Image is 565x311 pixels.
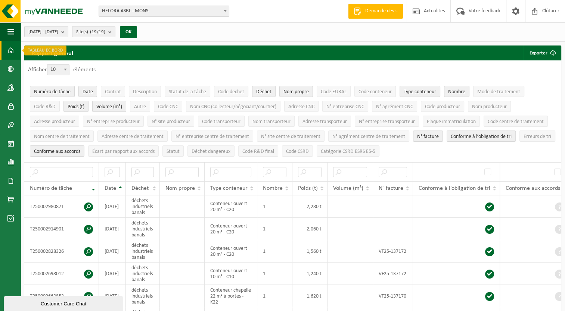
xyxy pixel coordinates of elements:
span: Volume (m³) [96,104,122,110]
button: Numéro de tâcheNuméro de tâche: Activate to remove sorting [30,86,75,97]
td: 1 [257,263,292,285]
td: [DATE] [99,263,126,285]
button: Conforme aux accords : Activate to sort [30,145,84,157]
td: 1 [257,195,292,218]
span: Conforme aux accords [506,185,560,191]
span: N° entreprise transporteur [359,119,415,125]
button: N° entreprise CNCN° entreprise CNC: Activate to sort [322,101,368,112]
span: Date [83,89,93,95]
button: Nom propreNom propre: Activate to sort [279,86,313,97]
span: Code R&D final [242,149,274,154]
td: déchets industriels banals [126,263,160,285]
td: T250002663852 [24,285,99,307]
span: Autre [134,104,146,110]
span: Nombre [263,185,283,191]
button: Déchet dangereux : Activate to sort [187,145,235,157]
td: VF25-137170 [373,285,413,307]
span: Numéro de tâche [34,89,71,95]
button: Code CSRDCode CSRD: Activate to sort [282,145,313,157]
td: 2,060 t [292,218,327,240]
td: Conteneur ouvert 20 m³ - C20 [205,195,257,218]
button: Poids (t)Poids (t): Activate to sort [63,101,89,112]
td: Conteneur ouvert 20 m³ - C20 [205,240,257,263]
button: Nom transporteurNom transporteur: Activate to sort [248,116,295,127]
h2: Rapport général [24,45,81,60]
span: N° site producteur [152,119,190,125]
span: N° agrément CNC [376,104,413,110]
span: Nombre [448,89,465,95]
span: HELORA ASBL - MONS [99,6,229,16]
span: Adresse transporteur [302,119,347,125]
button: StatutStatut: Activate to sort [162,145,184,157]
span: Code EURAL [321,89,347,95]
span: N° facture [417,134,439,139]
button: Adresse transporteurAdresse transporteur: Activate to sort [298,116,351,127]
span: Contrat [105,89,121,95]
span: N° entreprise producteur [87,119,140,125]
button: DescriptionDescription: Activate to sort [129,86,161,97]
span: Nom transporteur [252,119,291,125]
span: Type conteneur [404,89,436,95]
button: Type conteneurType conteneur: Activate to sort [400,86,440,97]
span: N° facture [379,185,403,191]
span: N° entreprise CNC [326,104,364,110]
td: [DATE] [99,195,126,218]
button: Code R&DCode R&amp;D: Activate to sort [30,101,60,112]
span: Nom propre [165,185,195,191]
span: Type conteneur [210,185,248,191]
td: T250002828326 [24,240,99,263]
button: OK [120,26,137,38]
button: N° agrément CNCN° agrément CNC: Activate to sort [372,101,417,112]
span: Code R&D [34,104,56,110]
button: ContratContrat: Activate to sort [101,86,125,97]
span: 10 [47,65,69,75]
span: Statut [167,149,180,154]
span: Nom propre [283,89,309,95]
span: Adresse centre de traitement [102,134,164,139]
span: Nom producteur [472,104,507,110]
td: 1,240 t [292,263,327,285]
span: Code déchet [218,89,244,95]
td: T250002980871 [24,195,99,218]
td: [DATE] [99,240,126,263]
button: [DATE] - [DATE] [24,26,68,37]
button: Catégorie CSRD ESRS E5-5Catégorie CSRD ESRS E5-5: Activate to sort [317,145,379,157]
button: AutreAutre: Activate to sort [130,101,150,112]
button: Nom producteurNom producteur: Activate to sort [468,101,511,112]
span: Statut de la tâche [169,89,206,95]
button: Code déchetCode déchet: Activate to sort [214,86,248,97]
td: T250002914901 [24,218,99,240]
span: Adresse CNC [288,104,314,110]
button: Nom centre de traitementNom centre de traitement: Activate to sort [30,131,94,142]
button: Code EURALCode EURAL: Activate to sort [317,86,351,97]
td: T250002698012 [24,263,99,285]
span: Numéro de tâche [30,185,72,191]
button: Site(s)(19/19) [72,26,115,37]
span: Code centre de traitement [488,119,544,125]
span: Code producteur [425,104,460,110]
button: N° entreprise transporteurN° entreprise transporteur: Activate to sort [355,116,419,127]
button: N° entreprise producteurN° entreprise producteur: Activate to sort [83,116,144,127]
td: 1,560 t [292,240,327,263]
button: Erreurs de triErreurs de tri: Activate to sort [519,131,555,142]
span: Déchet [131,185,149,191]
span: Demande devis [363,7,399,15]
span: Conforme à l’obligation de tri [419,185,490,191]
span: HELORA ASBL - MONS [99,6,229,17]
button: DéchetDéchet: Activate to sort [252,86,276,97]
button: Écart par rapport aux accordsÉcart par rapport aux accords: Activate to sort [88,145,159,157]
td: [DATE] [99,285,126,307]
span: N° agrément centre de traitement [332,134,405,139]
span: Plaque immatriculation [427,119,476,125]
td: VF25-137172 [373,240,413,263]
span: [DATE] - [DATE] [28,26,58,38]
span: Nom centre de traitement [34,134,90,139]
button: N° entreprise centre de traitementN° entreprise centre de traitement: Activate to sort [171,131,253,142]
button: Code transporteurCode transporteur: Activate to sort [198,116,245,127]
span: Poids (t) [68,104,84,110]
td: [DATE] [99,218,126,240]
td: 1,620 t [292,285,327,307]
td: déchets industriels banals [126,195,160,218]
td: 1 [257,218,292,240]
span: Volume (m³) [333,185,363,191]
